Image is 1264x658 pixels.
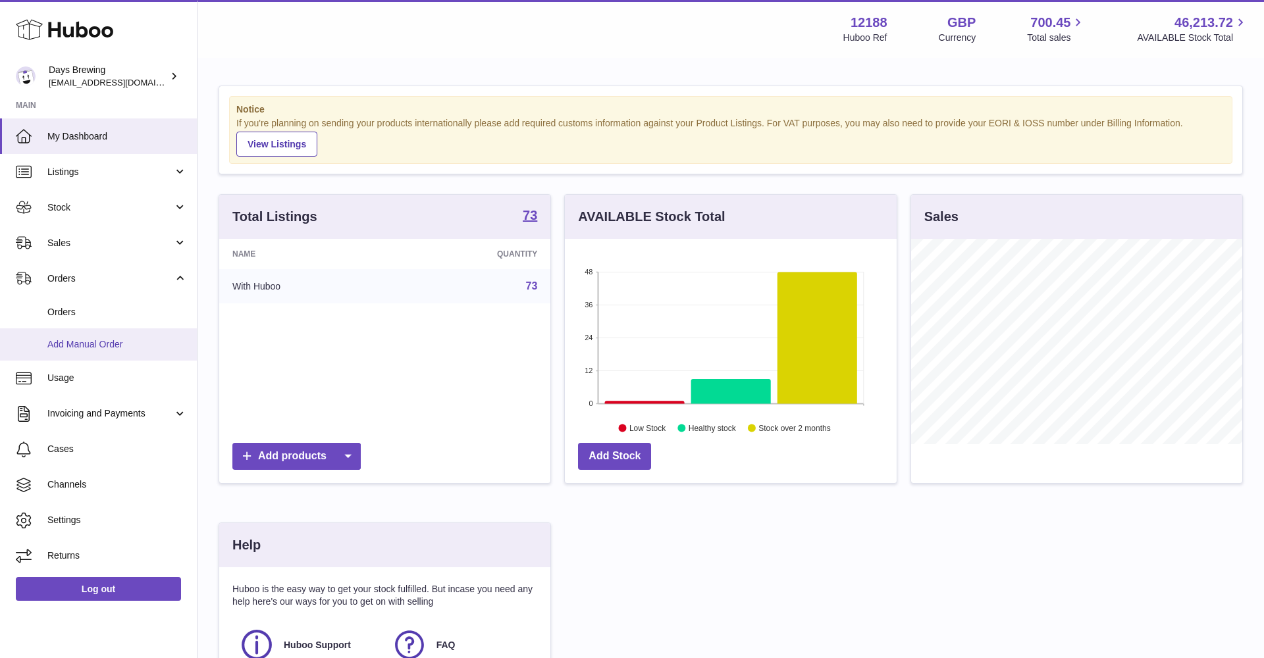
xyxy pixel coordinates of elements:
strong: 12188 [851,14,887,32]
span: Cases [47,443,187,455]
p: Huboo is the easy way to get your stock fulfilled. But incase you need any help here's our ways f... [232,583,537,608]
span: [EMAIL_ADDRESS][DOMAIN_NAME] [49,77,194,88]
span: My Dashboard [47,130,187,143]
span: Channels [47,478,187,491]
span: 700.45 [1030,14,1070,32]
div: Currency [939,32,976,44]
span: Settings [47,514,187,526]
text: Stock over 2 months [759,423,831,432]
a: Add Stock [578,443,651,470]
text: Low Stock [629,423,666,432]
h3: Help [232,536,261,554]
text: 48 [585,268,593,276]
span: Usage [47,372,187,384]
div: If you're planning on sending your products internationally please add required customs informati... [236,117,1225,157]
a: Log out [16,577,181,601]
h3: Total Listings [232,208,317,226]
span: Stock [47,201,173,214]
text: Healthy stock [689,423,737,432]
text: 12 [585,367,593,374]
img: victoria@daysbrewing.com [16,66,36,86]
h3: AVAILABLE Stock Total [578,208,725,226]
a: 73 [526,280,538,291]
div: Huboo Ref [843,32,887,44]
text: 36 [585,301,593,309]
span: Sales [47,237,173,249]
span: Returns [47,549,187,562]
strong: Notice [236,103,1225,116]
a: 46,213.72 AVAILABLE Stock Total [1137,14,1248,44]
th: Quantity [394,239,551,269]
span: Listings [47,166,173,178]
span: Total sales [1027,32,1086,44]
span: Orders [47,272,173,285]
span: FAQ [436,639,456,651]
span: 46,213.72 [1174,14,1233,32]
a: View Listings [236,132,317,157]
th: Name [219,239,394,269]
span: AVAILABLE Stock Total [1137,32,1248,44]
text: 0 [589,399,593,407]
a: 700.45 Total sales [1027,14,1086,44]
span: Invoicing and Payments [47,407,173,420]
a: Add products [232,443,361,470]
strong: 73 [523,209,537,222]
span: Add Manual Order [47,338,187,351]
span: Huboo Support [284,639,351,651]
strong: GBP [947,14,976,32]
text: 24 [585,334,593,342]
div: Days Brewing [49,64,167,89]
h3: Sales [924,208,959,226]
a: 73 [523,209,537,224]
td: With Huboo [219,269,394,303]
span: Orders [47,306,187,318]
